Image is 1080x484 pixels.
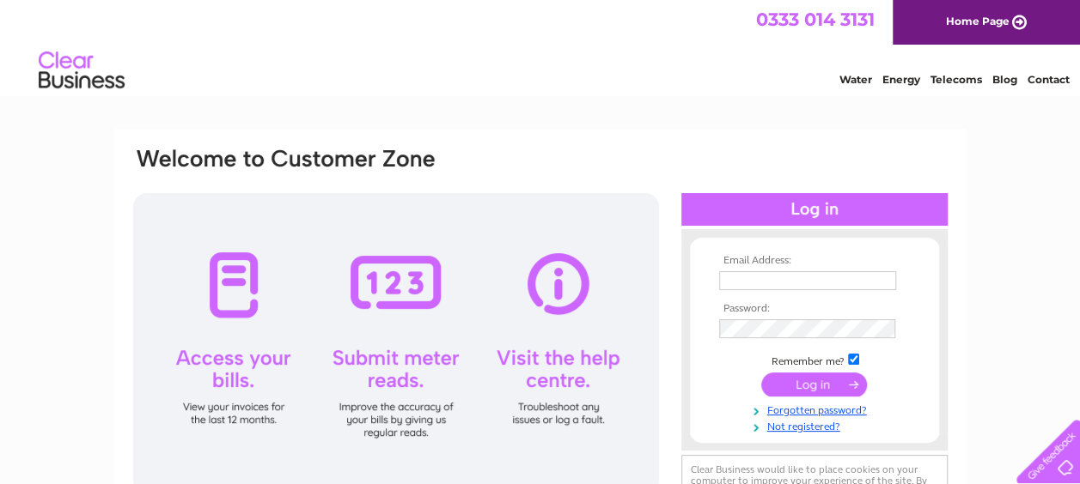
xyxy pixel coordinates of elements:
a: Blog [992,73,1017,86]
th: Email Address: [715,255,914,267]
a: Water [839,73,872,86]
th: Password: [715,303,914,315]
a: Energy [882,73,920,86]
a: 0333 014 3131 [756,9,875,30]
a: Forgotten password? [719,401,914,417]
div: Clear Business is a trading name of Verastar Limited (registered in [GEOGRAPHIC_DATA] No. 3667643... [135,9,947,83]
a: Not registered? [719,417,914,433]
td: Remember me? [715,351,914,368]
a: Telecoms [931,73,982,86]
input: Submit [761,372,867,396]
a: Contact [1028,73,1070,86]
img: logo.png [38,45,125,97]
